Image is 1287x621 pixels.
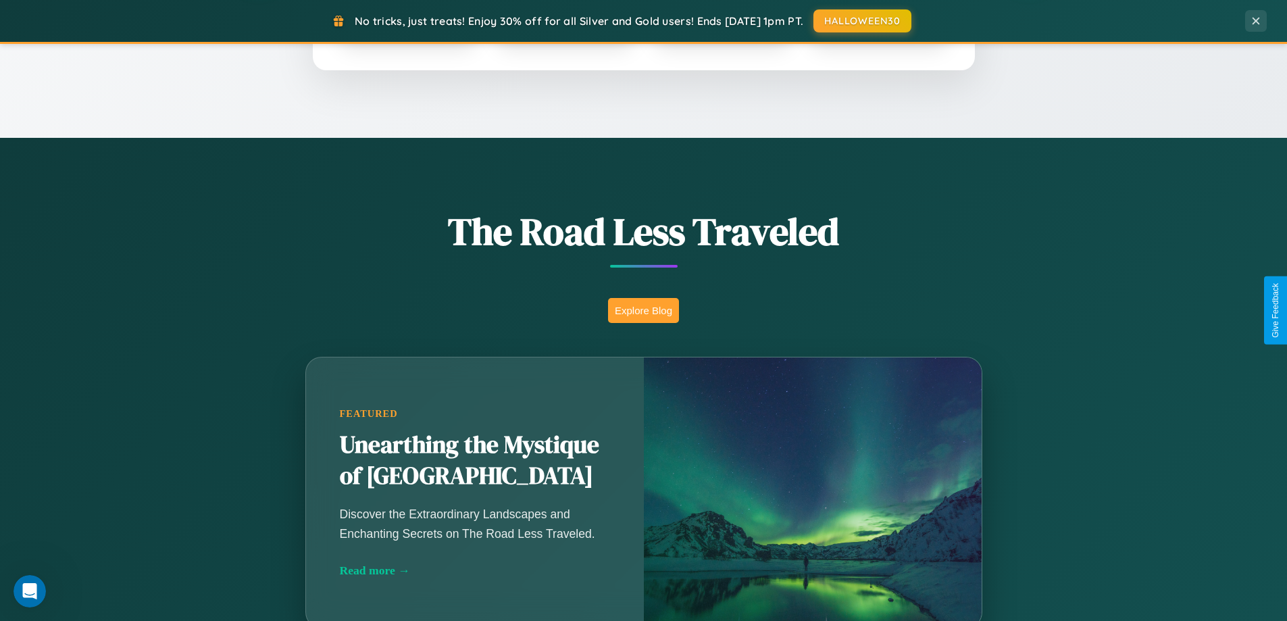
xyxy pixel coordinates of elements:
div: Featured [340,408,610,420]
div: Give Feedback [1271,283,1280,338]
span: No tricks, just treats! Enjoy 30% off for all Silver and Gold users! Ends [DATE] 1pm PT. [355,14,803,28]
iframe: Intercom live chat [14,575,46,607]
h1: The Road Less Traveled [238,205,1049,257]
div: Read more → [340,564,610,578]
h2: Unearthing the Mystique of [GEOGRAPHIC_DATA] [340,430,610,492]
button: HALLOWEEN30 [813,9,911,32]
p: Discover the Extraordinary Landscapes and Enchanting Secrets on The Road Less Traveled. [340,505,610,543]
button: Explore Blog [608,298,679,323]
